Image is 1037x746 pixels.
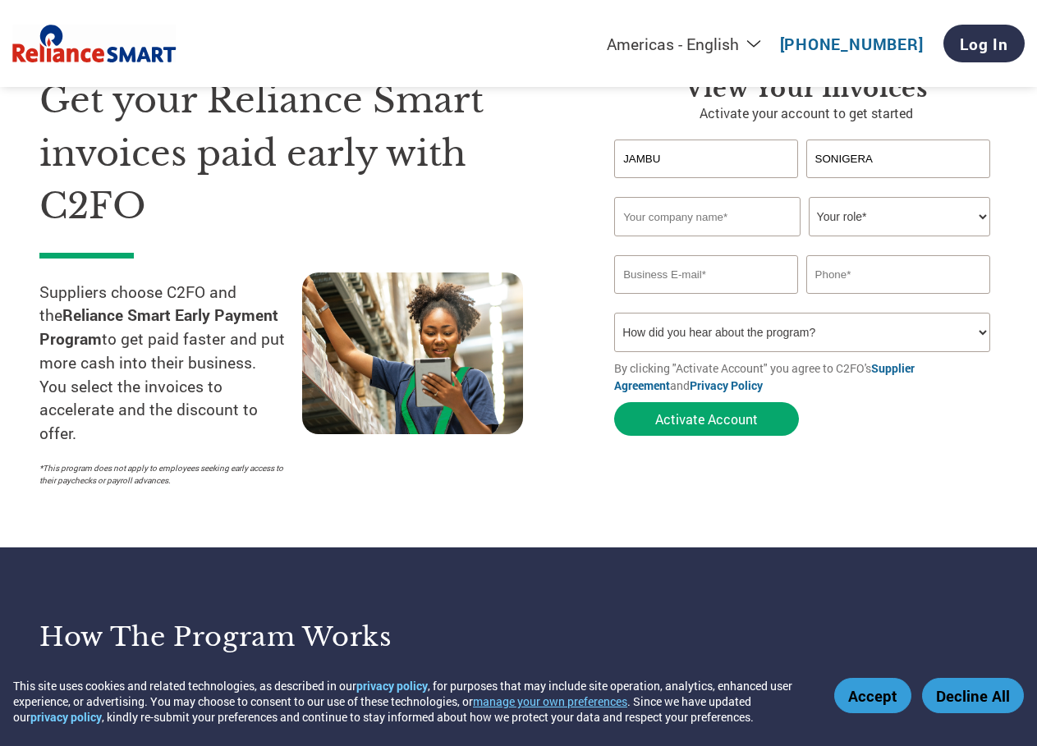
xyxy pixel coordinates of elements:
[834,678,911,713] button: Accept
[39,74,565,233] h1: Get your Reliance Smart invoices paid early with C2FO
[39,304,278,349] strong: Reliance Smart Early Payment Program
[356,678,428,693] a: privacy policy
[614,238,989,249] div: Invalid company name or company name is too long
[806,295,990,306] div: Inavlid Phone Number
[806,140,990,178] input: Last Name*
[39,281,302,446] p: Suppliers choose C2FO and the to get paid faster and put more cash into their business. You selec...
[13,678,810,725] div: This site uses cookies and related technologies, as described in our , for purposes that may incl...
[614,360,915,393] a: Supplier Agreement
[614,140,798,178] input: First Name*
[302,272,523,434] img: supply chain worker
[809,197,990,236] select: Title/Role
[614,255,798,294] input: Invalid Email format
[614,295,798,306] div: Inavlid Email Address
[12,21,177,66] img: Reliance Smart
[690,378,763,393] a: Privacy Policy
[780,34,924,54] a: [PHONE_NUMBER]
[806,180,990,190] div: Invalid last name or last name is too long
[943,25,1025,62] a: Log In
[922,678,1024,713] button: Decline All
[614,103,998,123] p: Activate your account to get started
[473,693,627,709] button: manage your own preferences
[39,620,498,653] h3: How the program works
[39,462,286,487] p: *This program does not apply to employees seeking early access to their paychecks or payroll adva...
[614,402,799,436] button: Activate Account
[614,359,998,394] p: By clicking "Activate Account" you agree to C2FO's and
[614,197,801,236] input: Your company name*
[30,709,102,725] a: privacy policy
[614,74,998,103] h3: View Your Invoices
[806,255,990,294] input: Phone*
[614,180,798,190] div: Invalid first name or first name is too long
